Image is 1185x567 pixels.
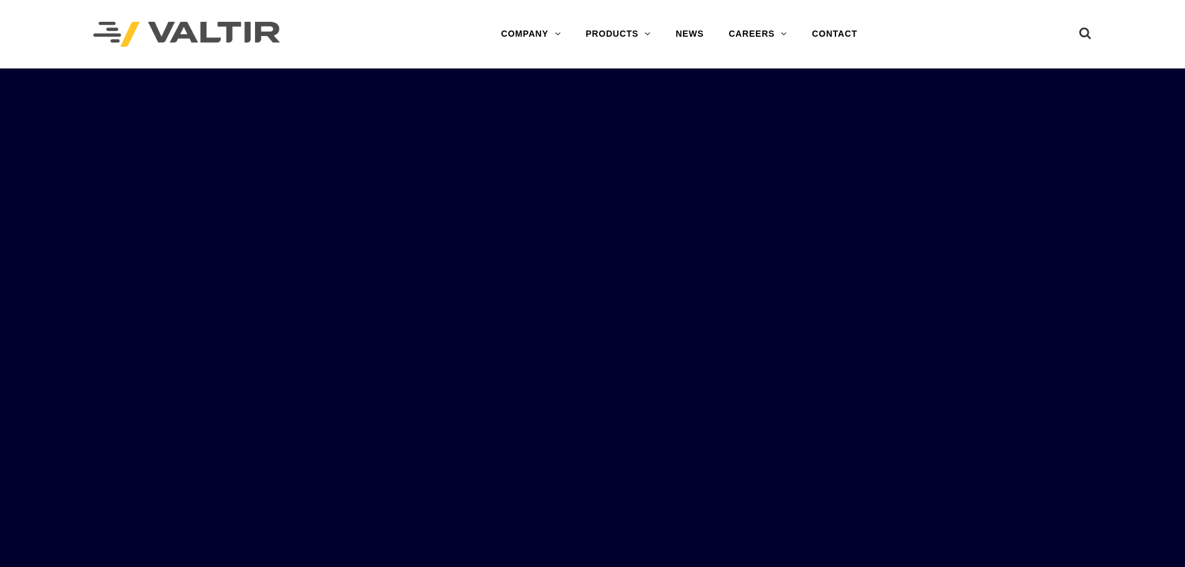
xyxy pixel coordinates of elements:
a: COMPANY [488,22,573,47]
img: Valtir [93,22,280,47]
a: PRODUCTS [573,22,663,47]
a: NEWS [663,22,716,47]
a: CAREERS [716,22,799,47]
a: CONTACT [799,22,870,47]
